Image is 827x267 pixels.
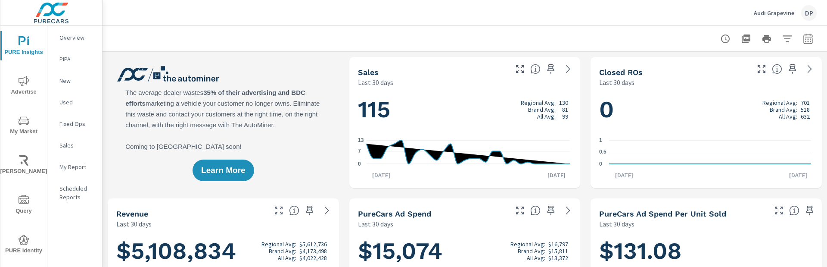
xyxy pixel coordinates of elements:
button: Learn More [193,160,254,181]
span: [PERSON_NAME] [3,155,44,176]
p: Brand Avg: [770,106,797,113]
text: 1 [599,137,602,143]
p: 130 [559,99,568,106]
p: $16,797 [548,241,568,248]
span: Learn More [201,166,245,174]
div: Used [47,96,102,109]
div: Sales [47,139,102,152]
span: Number of Repair Orders Closed by the selected dealership group over the selected time range. [So... [772,64,782,74]
p: PIPA [59,55,95,63]
p: Fixed Ops [59,119,95,128]
text: 0 [599,161,602,167]
p: All Avg: [278,254,296,261]
p: Overview [59,33,95,42]
p: [DATE] [783,171,813,179]
span: Save this to your personalized report [544,62,558,76]
p: All Avg: [537,113,556,120]
h1: 115 [358,95,572,124]
p: $4,022,428 [299,254,327,261]
span: My Market [3,116,44,137]
p: New [59,76,95,85]
p: Regional Avg: [521,99,556,106]
div: Scheduled Reports [47,182,102,204]
a: See more details in report [561,204,575,217]
p: Regional Avg: [510,241,545,248]
text: 0.5 [599,149,606,155]
p: Brand Avg: [269,248,296,254]
p: 632 [801,113,810,120]
div: PIPA [47,53,102,66]
p: Audi Grapevine [754,9,794,17]
p: Used [59,98,95,107]
button: Select Date Range [799,30,817,47]
p: $13,372 [548,254,568,261]
button: Make Fullscreen [272,204,286,217]
p: All Avg: [779,113,797,120]
p: $5,612,736 [299,241,327,248]
p: Sales [59,141,95,150]
div: Fixed Ops [47,117,102,130]
a: See more details in report [803,62,817,76]
p: Regional Avg: [261,241,296,248]
button: Apply Filters [779,30,796,47]
p: Last 30 days [116,219,152,229]
h5: PureCars Ad Spend Per Unit Sold [599,209,726,218]
h1: 0 [599,95,813,124]
p: 81 [562,106,568,113]
span: PURE Identity [3,235,44,256]
p: Regional Avg: [762,99,797,106]
p: [DATE] [541,171,572,179]
span: Save this to your personalized report [544,204,558,217]
span: Save this to your personalized report [786,62,799,76]
span: Total cost of media for all PureCars channels for the selected dealership group over the selected... [530,205,541,216]
h1: $5,108,834 [116,236,330,266]
div: Overview [47,31,102,44]
p: [DATE] [609,171,639,179]
button: Make Fullscreen [755,62,768,76]
text: 13 [358,137,364,143]
p: Last 30 days [358,77,393,88]
span: Number of vehicles sold by the dealership over the selected date range. [Source: This data is sou... [530,64,541,74]
p: [DATE] [366,171,396,179]
p: Scheduled Reports [59,184,95,201]
a: See more details in report [561,62,575,76]
button: Make Fullscreen [772,204,786,217]
div: New [47,74,102,87]
p: My Report [59,163,95,171]
button: Make Fullscreen [513,62,527,76]
button: "Export Report to PDF" [737,30,755,47]
span: Query [3,195,44,216]
p: Last 30 days [599,77,634,88]
button: Print Report [758,30,775,47]
h1: $131.08 [599,236,813,266]
h5: Revenue [116,209,148,218]
span: PURE Insights [3,36,44,57]
h1: $15,074 [358,236,572,266]
span: Save this to your personalized report [303,204,317,217]
h5: Closed ROs [599,68,643,77]
span: Average cost of advertising per each vehicle sold at the dealer over the selected date range. The... [789,205,799,216]
p: $15,811 [548,248,568,254]
p: $4,173,498 [299,248,327,254]
p: 99 [562,113,568,120]
h5: Sales [358,68,379,77]
span: Total sales revenue over the selected date range. [Source: This data is sourced from the dealer’s... [289,205,299,216]
p: Last 30 days [599,219,634,229]
button: Make Fullscreen [513,204,527,217]
p: All Avg: [527,254,545,261]
p: 518 [801,106,810,113]
p: Last 30 days [358,219,393,229]
h5: PureCars Ad Spend [358,209,431,218]
div: My Report [47,160,102,173]
span: Advertise [3,76,44,97]
text: 7 [358,148,361,154]
span: Save this to your personalized report [803,204,817,217]
p: Brand Avg: [528,106,556,113]
a: See more details in report [320,204,334,217]
p: Brand Avg: [518,248,545,254]
text: 0 [358,161,361,167]
p: 701 [801,99,810,106]
div: DP [801,5,817,21]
